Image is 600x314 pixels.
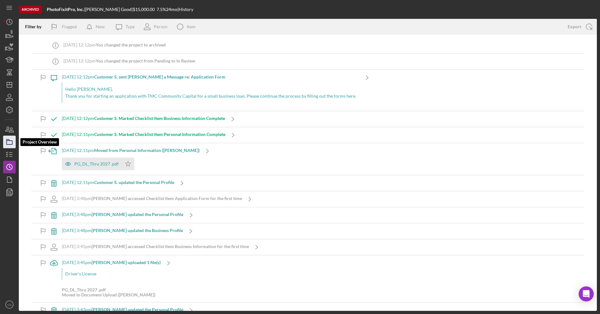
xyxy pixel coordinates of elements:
div: [DATE] 12:11pm [62,180,174,185]
div: Archived [19,6,42,14]
b: Moved from Personal Information ([PERSON_NAME]) [94,148,200,153]
b: You changed the project from Pending to In Review [96,58,195,63]
b: [PERSON_NAME] uploaded 1 file(s) [92,260,161,265]
b: Customer S. updated the Personal Profile [94,180,174,185]
div: [DATE] 12:11pm [62,148,200,153]
div: Moved to Document Upload ([PERSON_NAME]) [62,292,155,297]
a: [DATE] 12:12pmCustomer S. sent [PERSON_NAME] a Message re: Application FormHello [PERSON_NAME],Th... [46,70,375,111]
div: Type [126,24,135,29]
button: Flagged [46,20,83,33]
button: CS [3,298,16,311]
div: Export [568,20,581,33]
b: [PERSON_NAME] accessed Checklist Item Application Form for the first time [92,196,242,201]
div: [DATE] 3:43pm [62,307,183,312]
b: [PERSON_NAME] updated the Business Profile [92,228,183,233]
b: You changed the project to archived [96,42,166,47]
div: [DATE] 3:48pm [62,228,183,233]
button: Export [561,20,597,33]
div: [DATE] 3:48pm [62,212,183,217]
div: [PERSON_NAME] Good | [85,7,133,12]
div: [DATE] 3:48pm [62,196,242,201]
div: PG_DL_Thru 2027 .pdf [62,287,155,292]
a: [DATE] 12:11pmMoved from Personal Information ([PERSON_NAME])PG_DL_Thru 2027 .pdf [46,143,215,175]
div: [DATE] 12:12pm [63,42,166,47]
div: New [96,20,105,33]
a: [DATE] 12:12pmCustomer S. Marked Checklist Item Business Information Complete [46,111,241,127]
b: PhotoFixitPro, Inc. [47,7,84,12]
div: Person [154,24,168,29]
div: | [47,7,85,12]
a: [DATE] 3:48pm[PERSON_NAME] updated the Business Profile [46,223,199,239]
p: Thank you for starting an application with TMC Community Capital for a small business loan. Pleas... [65,93,356,100]
b: [PERSON_NAME] updated the Personal Profile [92,307,183,312]
a: [DATE] 12:11pmCustomer S. updated the Personal Profile [46,175,190,191]
div: Driver's License [62,268,161,279]
a: [DATE] 3:45pm[PERSON_NAME] accessed Checklist Item Business Information for the first time [46,239,265,255]
a: [DATE] 3:48pm[PERSON_NAME] accessed Checklist Item Application Form for the first time [46,191,258,207]
div: Filter by [25,24,46,29]
div: [DATE] 12:12pm [63,58,195,63]
div: [DATE] 12:11pm [62,132,225,137]
div: | History [177,7,193,12]
div: PG_DL_Thru 2027 .pdf [74,161,119,166]
div: Open Intercom Messenger [579,286,594,301]
div: [DATE] 12:12pm [62,116,225,121]
a: [DATE] 3:45pm[PERSON_NAME] uploaded 1 file(s)Driver's LicensePG_DL_Thru 2027 .pdfMoved to Documen... [46,255,176,302]
b: Customer S. Marked Checklist Item Personal Information Complete [94,132,225,137]
div: 24 mo [166,7,177,12]
b: Customer S. Marked Checklist Item Business Information Complete [94,116,225,121]
div: $15,000.00 [133,7,157,12]
b: [PERSON_NAME] updated the Personal Profile [92,212,183,217]
b: Customer S. sent [PERSON_NAME] a Message re: Application Form [94,74,225,79]
button: New [83,20,111,33]
button: PG_DL_Thru 2027 .pdf [62,158,134,170]
p: Hello [PERSON_NAME], [65,86,356,93]
a: [DATE] 12:11pmCustomer S. Marked Checklist Item Personal Information Complete [46,127,241,143]
b: [PERSON_NAME] accessed Checklist Item Business Information for the first time [92,244,249,249]
div: [DATE] 12:12pm [62,74,359,79]
div: [DATE] 3:45pm [62,244,249,249]
div: 7.5 % [157,7,166,12]
div: Flagged [62,20,77,33]
div: [DATE] 3:45pm [62,260,161,265]
div: Item [187,24,196,29]
a: [DATE] 3:48pm[PERSON_NAME] updated the Personal Profile [46,207,199,223]
text: CS [7,303,11,306]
